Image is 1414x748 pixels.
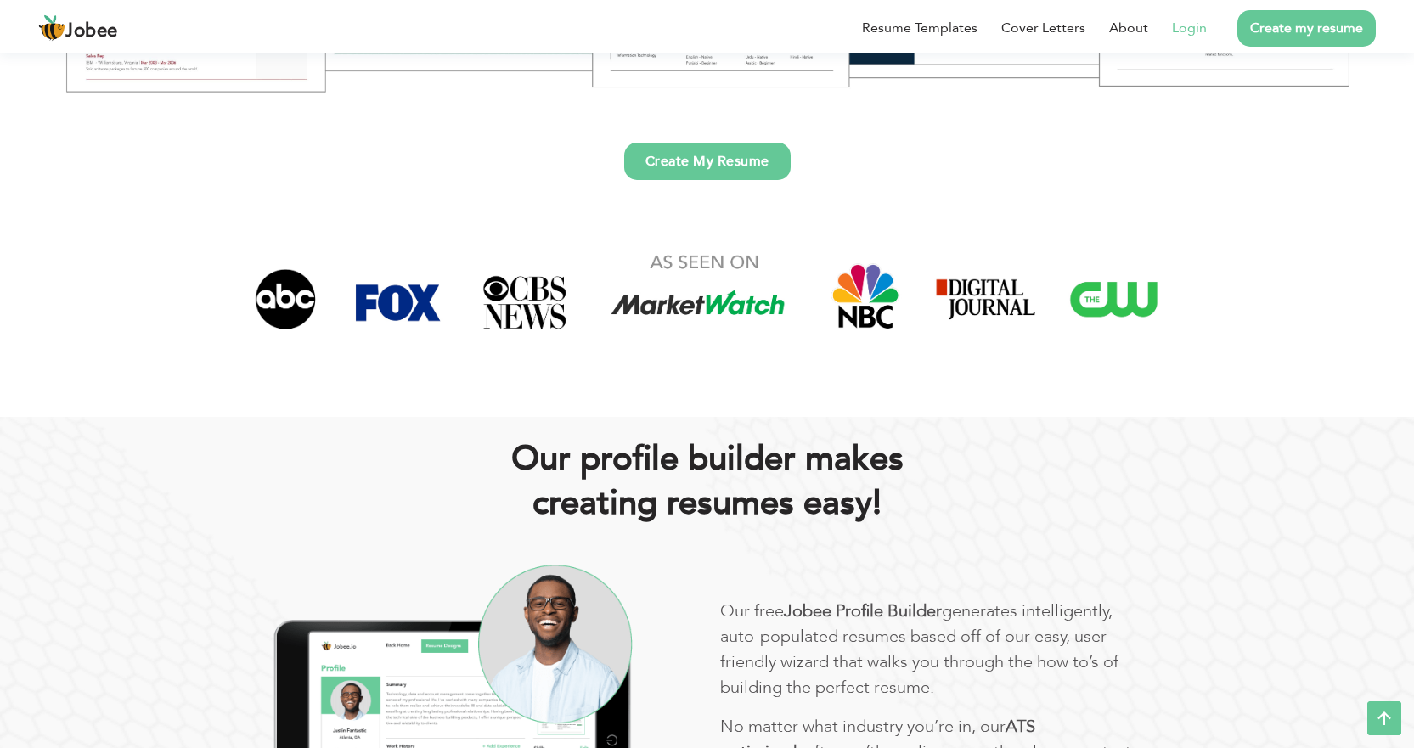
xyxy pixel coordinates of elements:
a: Resume Templates [862,18,977,38]
a: Login [1172,18,1207,38]
img: jobee.io [38,14,65,42]
a: Create my resume [1237,10,1376,47]
span: Jobee [65,22,118,41]
a: Create My Resume [624,143,791,180]
a: Jobee [38,14,118,42]
b: Jobee Proﬁle Builder [784,599,942,622]
a: Cover Letters [1001,18,1085,38]
p: Our free generates intelligently, auto-populated resumes based off of our easy, user friendly wiz... [720,599,1153,700]
h2: Our proﬁle builder makes creating resumes easy! [249,437,1166,526]
a: About [1109,18,1148,38]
